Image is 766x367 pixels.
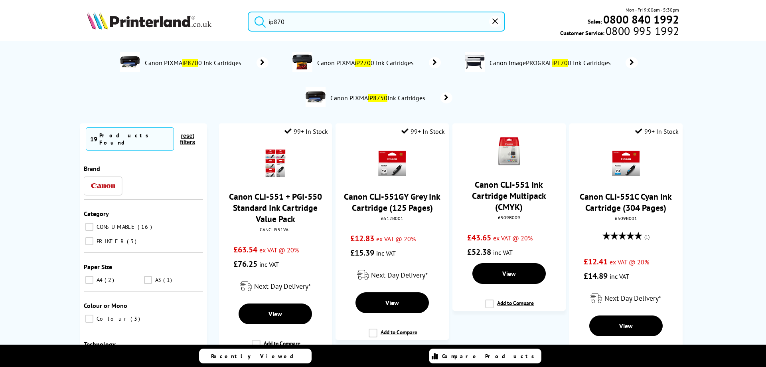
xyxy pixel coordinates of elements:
a: Canon CLI-551 + PGI-550 Standard Ink Cartridge Value Pack [229,191,322,224]
a: Canon PIXMAiP2700 Ink Cartridges [316,52,441,73]
span: £43.65 [467,232,491,243]
span: 3 [127,238,138,245]
span: 0800 995 1992 [604,27,679,35]
span: 1 [163,276,174,284]
a: Recently Viewed [199,349,312,363]
div: 99+ In Stock [401,127,445,135]
span: Next Day Delivery* [604,294,661,303]
span: Next Day Delivery* [371,270,428,280]
a: View [472,263,546,284]
mark: iPF70 [552,59,568,67]
a: Compare Products [429,349,541,363]
img: Canon-CLI-551-Ink-Cartridge-Multipack-Small.gif [261,149,289,177]
span: (1) [644,229,650,244]
a: 0800 840 1992 [602,16,679,23]
span: View [619,322,633,330]
span: Canon PIXMA Ink Cartridges [330,94,428,102]
span: £12.83 [350,233,374,244]
span: 16 [138,223,154,230]
input: Search product or brand [248,12,505,32]
span: £63.54 [233,244,257,255]
img: Canon-CLI-551-Grey-Ink-small.gif [378,149,406,177]
span: £52.38 [467,247,491,257]
div: CANCLI551VAL [225,226,326,232]
img: iPF700-conspage.jpg [465,52,485,72]
span: Category [84,210,109,218]
span: Canon ImagePROGRAF 0 Ink Cartridges [489,59,614,67]
b: 0800 840 1992 [603,12,679,27]
span: 3 [130,315,142,322]
a: Canon CLI-551GY Grey Ink Cartridge (125 Pages) [344,191,440,213]
span: Brand [84,165,100,173]
span: A4 [95,276,104,284]
a: View [355,292,429,313]
span: inc VAT [610,272,629,280]
span: A3 [153,276,162,284]
span: £15.39 [350,248,374,258]
mark: iP870 [182,59,198,67]
button: reset filters [174,132,201,146]
a: Canon ImagePROGRAFiPF700 Ink Cartridges [489,52,638,73]
label: Add to Compare [369,329,417,344]
span: View [385,299,399,307]
label: Add to Compare [252,340,300,355]
span: Paper Size [84,263,112,271]
span: Canon PIXMA 0 Ink Cartridges [144,59,245,67]
a: Canon CLI-551C Cyan Ink Cartridge (304 Pages) [580,191,672,213]
div: 99+ In Stock [284,127,328,135]
div: modal_delivery [340,264,444,286]
span: Next Day Delivery* [254,282,311,291]
span: 2 [105,276,116,284]
img: iP2700-conspage.jpg [292,52,312,72]
span: Sales: [588,18,602,25]
span: Canon PIXMA 0 Ink Cartridges [316,59,417,67]
div: Products Found [99,132,170,146]
img: 8746B008-conspage.jpg [306,87,326,107]
img: 6509B009-Multipack-Small.gif [495,137,523,165]
a: View [239,304,312,324]
a: View [589,315,663,336]
span: Technology [84,340,116,348]
span: £76.25 [233,259,257,269]
div: modal_delivery [573,287,678,309]
div: modal_delivery [223,275,328,298]
span: Customer Service: [560,27,679,37]
span: Colour [95,315,130,322]
span: 19 [90,135,97,143]
span: inc VAT [493,248,513,256]
mark: iP270 [355,59,371,67]
span: £12.41 [584,256,608,267]
div: 6512B001 [342,215,442,221]
mark: iP8750 [368,94,387,102]
a: Canon PIXMAiP8700 Ink Cartridges [144,52,268,73]
span: inc VAT [376,249,396,257]
span: View [502,270,516,278]
span: ex VAT @ 20% [493,234,533,242]
label: Add to Compare [485,300,534,315]
span: Colour or Mono [84,302,127,309]
div: 99+ In Stock [635,127,679,135]
img: iP8700-conspage.jpg [120,52,140,72]
span: ex VAT @ 20% [376,235,416,243]
input: A3 1 [144,276,152,284]
span: Compare Products [442,353,539,360]
input: A4 2 [85,276,93,284]
a: Canon PIXMAiP8750Ink Cartridges [330,87,452,109]
span: £14.89 [584,271,608,281]
a: Printerland Logo [87,12,238,31]
input: Colour 3 [85,315,93,323]
span: ex VAT @ 20% [610,258,649,266]
span: Mon - Fri 9:00am - 5:30pm [626,6,679,14]
img: Canon [91,183,115,188]
span: inc VAT [259,260,279,268]
img: Canon-CLI-551-Cyan-Ink-small.gif [612,149,640,177]
div: 6509B001 [575,215,676,221]
div: 6509B009 [458,214,559,220]
img: Printerland Logo [87,12,211,30]
a: Canon CLI-551 Ink Cartridge Multipack (CMYK) [472,179,546,212]
span: ex VAT @ 20% [259,246,299,254]
span: View [268,310,282,318]
span: PRINTER [95,238,126,245]
span: CONSUMABLE [95,223,137,230]
input: PRINTER 3 [85,237,93,245]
